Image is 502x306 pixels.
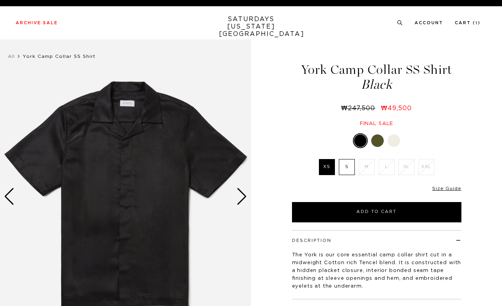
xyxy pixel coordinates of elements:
label: S [339,159,355,175]
div: Next slide [237,188,247,205]
a: SATURDAYS[US_STATE][GEOGRAPHIC_DATA] [219,16,283,38]
a: All [8,54,15,59]
span: York Camp Collar SS Shirt [23,54,96,59]
small: 1 [475,21,478,25]
del: ₩247,500 [341,105,378,111]
span: ₩49,500 [381,105,412,111]
h1: York Camp Collar SS Shirt [291,63,463,91]
p: The York is our core essential camp collar shirt cut in a midweight Cotton rich Tencel blend. It ... [292,251,461,290]
div: Previous slide [4,188,14,205]
a: Archive Sale [16,21,58,25]
a: Cart (1) [455,21,481,25]
div: Final sale [291,120,463,127]
a: Account [415,21,443,25]
label: XS [319,159,335,175]
button: Add to Cart [292,202,461,222]
a: Size Guide [432,186,461,191]
button: Description [292,238,331,243]
span: Black [291,78,463,91]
